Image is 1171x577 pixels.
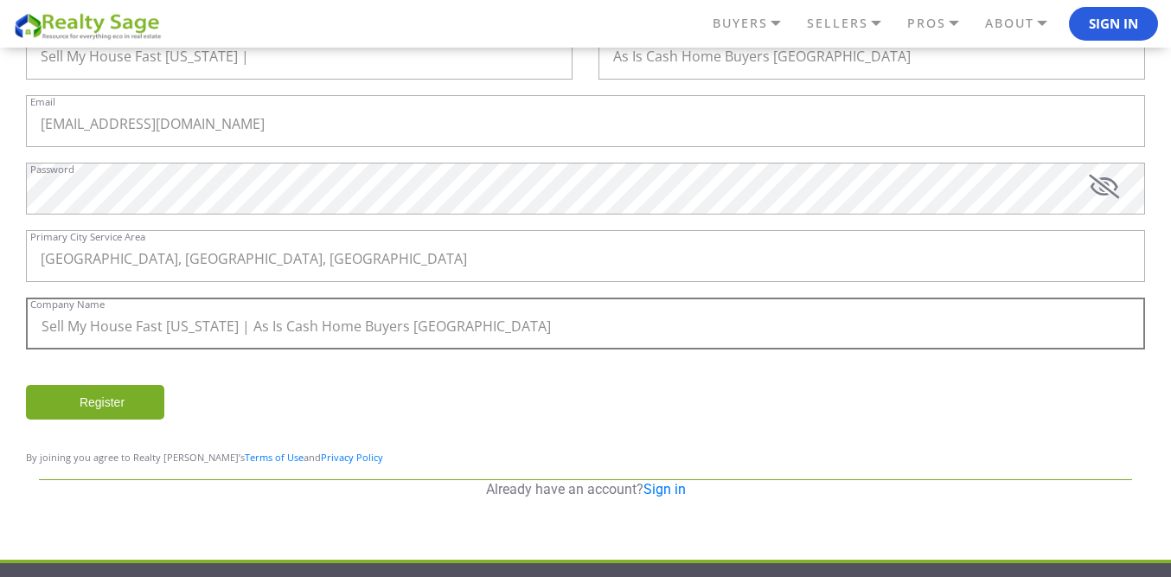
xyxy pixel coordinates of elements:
[903,9,981,38] a: PROS
[13,10,169,41] img: REALTY SAGE
[643,481,686,497] a: Sign in
[708,9,803,38] a: BUYERS
[321,451,383,464] a: Privacy Policy
[30,97,55,106] label: Email
[26,385,164,420] input: Register
[39,480,1132,499] p: Already have an account?
[30,232,145,241] label: Primary City Service Area
[803,9,903,38] a: SELLERS
[30,164,74,174] label: Password
[26,451,383,464] span: By joining you agree to Realty [PERSON_NAME]’s and
[30,299,105,309] label: Company Name
[981,9,1069,38] a: ABOUT
[245,451,304,464] a: Terms of Use
[1069,7,1158,42] button: Sign In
